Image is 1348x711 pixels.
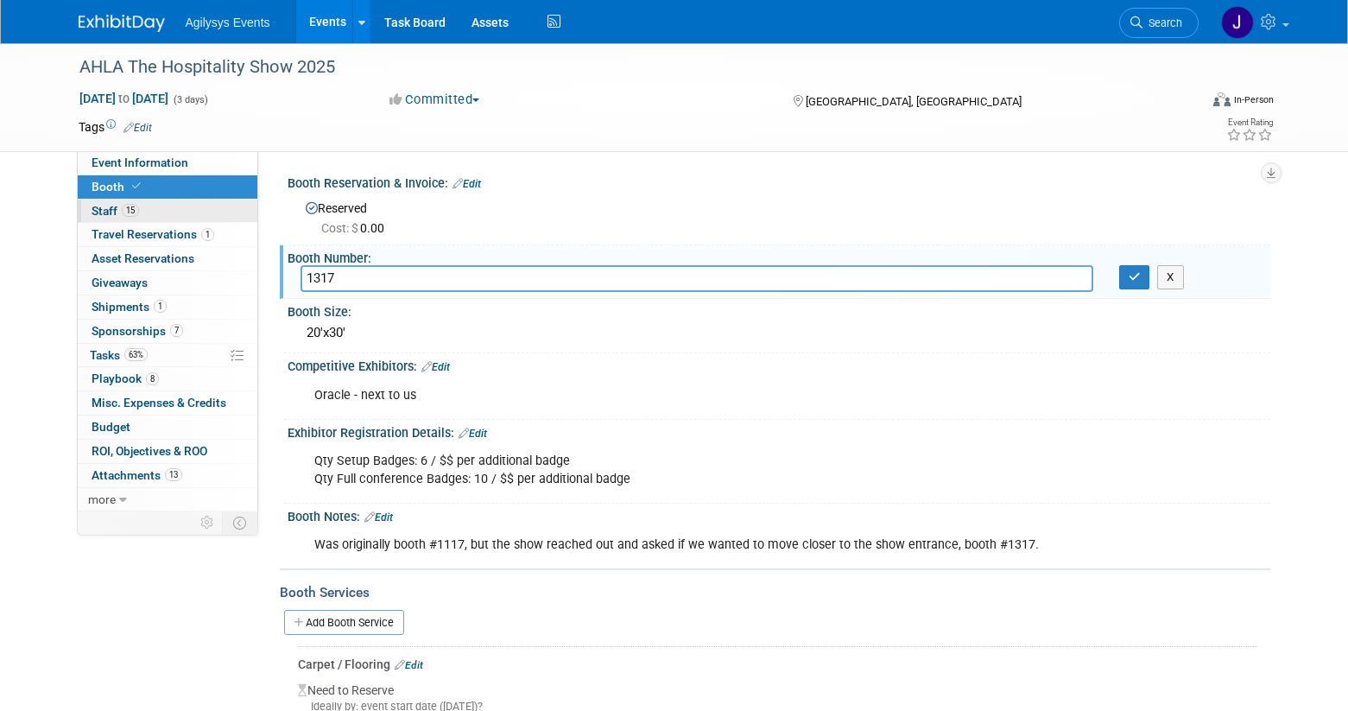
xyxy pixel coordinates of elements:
[298,656,1257,673] div: Carpet / Flooring
[116,92,132,105] span: to
[78,440,257,463] a: ROI, Objectives & ROO
[122,204,139,217] span: 15
[92,444,207,458] span: ROI, Objectives & ROO
[321,221,391,235] span: 0.00
[1233,93,1274,106] div: In-Person
[301,320,1257,346] div: 20'x30'
[92,276,148,289] span: Giveaways
[92,251,194,265] span: Asset Reservations
[222,511,257,534] td: Toggle Event Tabs
[288,420,1270,442] div: Exhibitor Registration Details:
[78,320,257,343] a: Sponsorships7
[201,228,214,241] span: 1
[78,295,257,319] a: Shipments1
[1119,8,1199,38] a: Search
[284,610,404,635] a: Add Booth Service
[364,511,393,524] a: Edit
[1097,90,1275,116] div: Event Format
[79,15,165,32] img: ExhibitDay
[92,420,130,434] span: Budget
[92,396,226,409] span: Misc. Expenses & Credits
[73,52,1173,83] div: AHLA The Hospitality Show 2025
[88,492,116,506] span: more
[1157,265,1184,289] button: X
[1142,16,1182,29] span: Search
[1221,6,1254,39] img: Justin Oram
[124,348,148,361] span: 63%
[78,391,257,415] a: Misc. Expenses & Credits
[288,353,1270,376] div: Competitive Exhibitors:
[170,324,183,337] span: 7
[78,151,257,175] a: Event Information
[90,348,148,362] span: Tasks
[288,504,1270,526] div: Booth Notes:
[1213,92,1231,106] img: Format-Inperson.png
[288,245,1270,267] div: Booth Number:
[92,300,167,314] span: Shipments
[395,659,423,671] a: Edit
[78,344,257,367] a: Tasks63%
[78,488,257,511] a: more
[165,468,182,481] span: 13
[78,464,257,487] a: Attachments13
[123,122,152,134] a: Edit
[78,175,257,199] a: Booth
[78,416,257,439] a: Budget
[92,468,182,482] span: Attachments
[288,299,1270,321] div: Booth Size:
[92,180,144,194] span: Booth
[154,300,167,313] span: 1
[280,583,1270,602] div: Booth Services
[79,91,169,106] span: [DATE] [DATE]
[78,271,257,295] a: Giveaways
[79,118,152,136] td: Tags
[383,91,486,109] button: Committed
[288,170,1270,193] div: Booth Reservation & Invoice:
[302,444,1080,496] div: Qty Setup Badges: 6 / $$ per additional badge Qty Full conference Badges: 10 / $$ per additional ...
[301,195,1257,237] div: Reserved
[78,223,257,246] a: Travel Reservations1
[92,204,139,218] span: Staff
[172,94,208,105] span: (3 days)
[78,200,257,223] a: Staff15
[92,156,188,169] span: Event Information
[1226,118,1273,127] div: Event Rating
[92,324,183,338] span: Sponsorships
[146,372,159,385] span: 8
[193,511,223,534] td: Personalize Event Tab Strip
[186,16,270,29] span: Agilysys Events
[806,95,1022,108] span: [GEOGRAPHIC_DATA], [GEOGRAPHIC_DATA]
[78,247,257,270] a: Asset Reservations
[92,227,214,241] span: Travel Reservations
[452,178,481,190] a: Edit
[421,361,450,373] a: Edit
[459,428,487,440] a: Edit
[78,367,257,390] a: Playbook8
[92,371,159,385] span: Playbook
[302,378,1080,413] div: Oracle - next to us
[321,221,360,235] span: Cost: $
[302,528,1080,562] div: Was originally booth #1117, but the show reached out and asked if we wanted to move closer to the...
[132,181,141,191] i: Booth reservation complete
